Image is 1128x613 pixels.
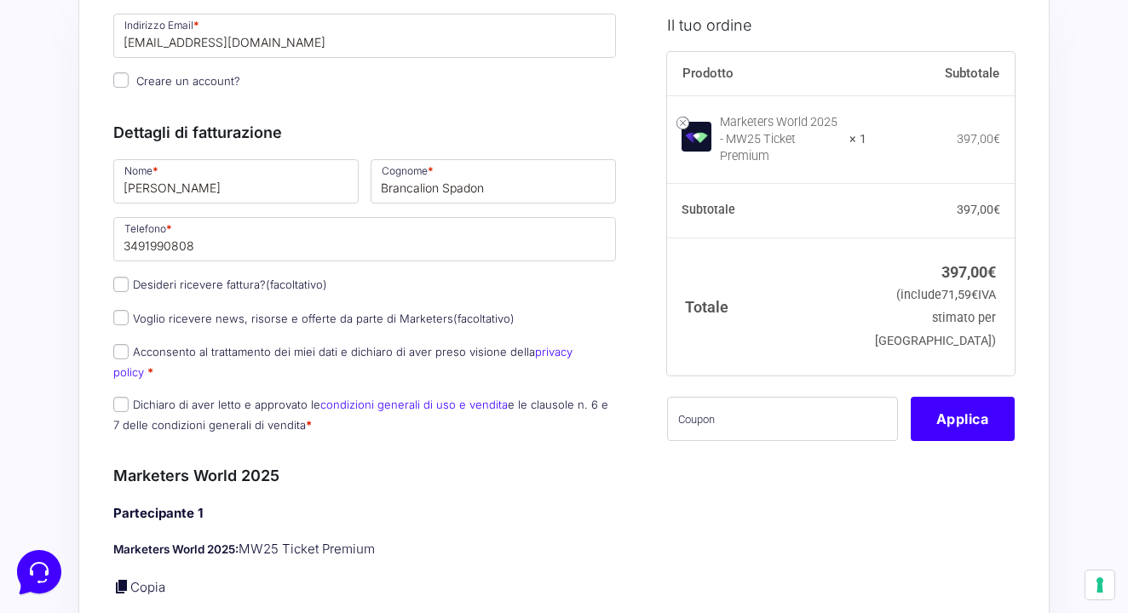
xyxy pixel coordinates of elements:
[14,547,65,598] iframe: Customerly Messenger Launcher
[993,131,1000,145] span: €
[320,398,508,411] a: condizioni generali di uso e vendita
[682,122,711,152] img: Marketers World 2025 - MW25 Ticket Premium
[113,398,608,431] label: Dichiaro di aver letto e approvato le e le clausole n. 6 e 7 delle condizioni generali di vendita
[111,153,251,167] span: Inizia una conversazione
[911,396,1015,440] button: Applica
[14,456,118,496] button: Home
[113,578,130,595] a: Copia i dettagli dell'acquirente
[113,121,616,144] h3: Dettagli di fatturazione
[866,51,1015,95] th: Subtotale
[993,203,1000,216] span: €
[113,397,129,412] input: Dichiaro di aver letto e approvato lecondizioni generali di uso e venditae le clausole n. 6 e 7 d...
[453,312,515,325] span: (facoltativo)
[51,480,80,496] p: Home
[113,464,616,487] h3: Marketers World 2025
[181,211,314,225] a: Apri Centro Assistenza
[27,68,145,82] span: Le tue conversazioni
[971,288,978,302] span: €
[27,95,61,129] img: dark
[667,238,867,375] th: Totale
[113,345,573,378] label: Acconsento al trattamento dei miei dati e dichiaro di aver preso visione della
[113,159,359,203] input: Nome *
[667,51,867,95] th: Prodotto
[147,480,193,496] p: Messaggi
[667,13,1015,36] h3: Il tuo ordine
[1085,570,1114,599] button: Le tue preferenze relative al consenso per le tecnologie di tracciamento
[222,456,327,496] button: Aiuto
[957,131,1000,145] bdi: 397,00
[14,14,286,41] h2: Ciao da Marketers 👋
[113,277,129,292] input: Desideri ricevere fattura?(facoltativo)
[849,130,866,147] strong: × 1
[720,113,839,164] div: Marketers World 2025 - MW25 Ticket Premium
[957,203,1000,216] bdi: 397,00
[262,480,287,496] p: Aiuto
[130,579,165,595] a: Copia
[875,288,996,348] small: (include IVA stimato per [GEOGRAPHIC_DATA])
[941,288,978,302] span: 71,59
[266,278,327,291] span: (facoltativo)
[987,262,996,280] span: €
[113,72,129,88] input: Creare un account?
[113,344,129,359] input: Acconsento al trattamento dei miei dati e dichiaro di aver preso visione dellaprivacy policy
[941,262,996,280] bdi: 397,00
[113,542,239,556] strong: Marketers World 2025:
[55,95,89,129] img: dark
[118,456,223,496] button: Messaggi
[667,183,867,238] th: Subtotale
[113,14,616,58] input: Indirizzo Email *
[667,396,898,440] input: Coupon
[113,217,616,261] input: Telefono *
[27,143,314,177] button: Inizia una conversazione
[82,95,116,129] img: dark
[113,310,129,325] input: Voglio ricevere news, risorse e offerte da parte di Marketers(facoltativo)
[136,74,240,88] span: Creare un account?
[113,278,327,291] label: Desideri ricevere fattura?
[38,248,279,265] input: Cerca un articolo...
[113,504,616,524] h4: Partecipante 1
[113,345,573,378] a: privacy policy
[113,540,616,559] p: MW25 Ticket Premium
[371,159,616,203] input: Cognome *
[113,312,515,325] label: Voglio ricevere news, risorse e offerte da parte di Marketers
[27,211,133,225] span: Trova una risposta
